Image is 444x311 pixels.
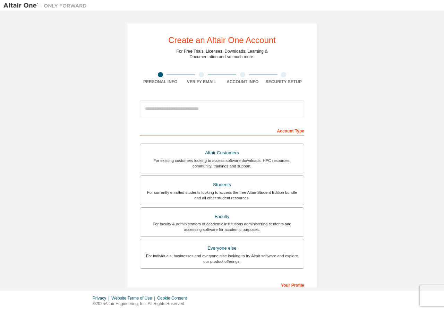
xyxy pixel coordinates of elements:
img: Altair One [3,2,90,9]
div: Create an Altair One Account [168,36,276,44]
div: Your Profile [140,279,304,290]
div: Verify Email [181,79,222,85]
div: Account Info [222,79,263,85]
div: Website Terms of Use [111,295,157,301]
div: Altair Customers [144,148,300,158]
div: For Free Trials, Licenses, Downloads, Learning & Documentation and so much more. [177,49,268,60]
p: © 2025 Altair Engineering, Inc. All Rights Reserved. [93,301,191,307]
div: Account Type [140,125,304,136]
div: Faculty [144,212,300,222]
div: Everyone else [144,243,300,253]
div: For currently enrolled students looking to access the free Altair Student Edition bundle and all ... [144,190,300,201]
div: For existing customers looking to access software downloads, HPC resources, community, trainings ... [144,158,300,169]
div: Personal Info [140,79,181,85]
div: Privacy [93,295,111,301]
div: Cookie Consent [157,295,191,301]
div: For individuals, businesses and everyone else looking to try Altair software and explore our prod... [144,253,300,264]
div: Students [144,180,300,190]
div: Security Setup [263,79,305,85]
div: For faculty & administrators of academic institutions administering students and accessing softwa... [144,221,300,232]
